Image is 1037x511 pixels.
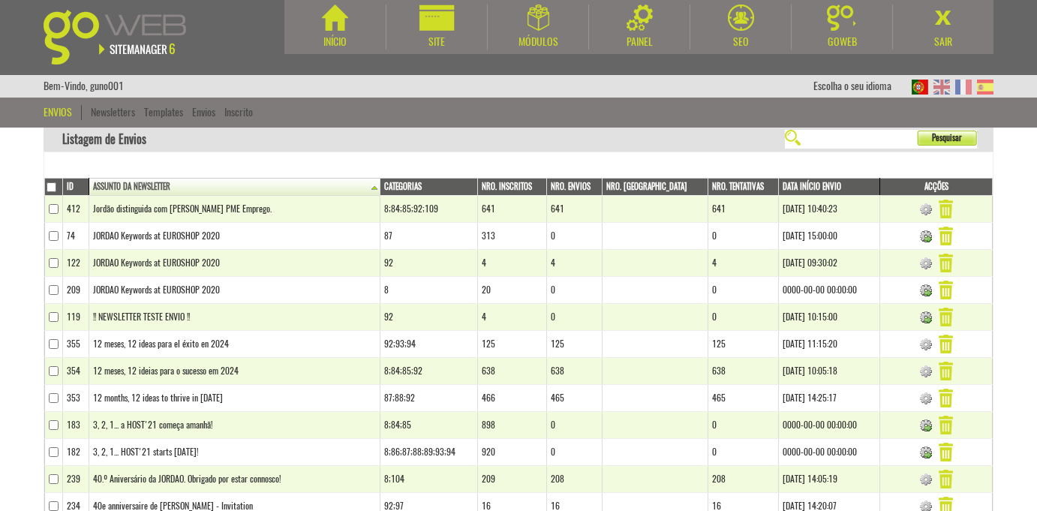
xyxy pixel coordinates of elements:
img: Remover [939,227,953,245]
td: 119 [63,304,89,331]
img: EN [933,80,950,95]
a: Enviar Newsletter [920,283,932,295]
td: 209 [63,277,89,304]
img: Remover [939,200,953,218]
img: Remover [939,470,953,488]
td: 125 [478,331,547,358]
img: Enviar Newsletter [920,311,932,323]
td: JORDAO Keywords at EUROSHOP 2020 [89,250,380,277]
td: [DATE] 10:15:00 [779,304,880,331]
a: Nro. Inscritos [482,181,545,193]
td: 0 [546,277,603,304]
td: 4 [478,250,547,277]
a: Remover Envio [939,499,953,511]
a: Remover Envio [939,472,953,484]
img: ES [977,80,993,95]
td: Jordão distinguida com [PERSON_NAME] PME Emprego. [89,196,380,223]
td: 4 [708,250,779,277]
img: Enviar Newsletter [920,284,932,296]
img: Enviar Newsletter [920,419,932,431]
td: 8 [380,277,478,304]
a: Nro. Envios [551,181,601,193]
td: [DATE] 10:05:18 [779,358,880,385]
img: Envio Automático [920,473,932,485]
td: 3, 2, 1... HOST'21 starts [DATE]! [89,439,380,466]
a: Enviar Newsletter [920,229,932,241]
td: 641 [546,196,603,223]
a: Assunto da Newsletter [93,181,378,193]
img: Módulos [528,5,549,31]
img: Remover [939,308,953,326]
td: 8;84;85;92;109 [380,196,478,223]
td: 641 [708,196,779,223]
a: Remover Envio [939,445,953,457]
td: 355 [63,331,89,358]
td: 0 [546,304,603,331]
td: 8;84;85 [380,412,478,439]
td: 412 [63,196,89,223]
img: Newsletter Enviada [920,338,932,350]
a: Remover Envio [939,391,953,403]
div: Envios [44,105,82,120]
img: Sair [930,5,957,31]
td: 8;104 [380,466,478,493]
td: 74 [63,223,89,250]
a: Data Início Envio [783,181,878,193]
td: 354 [63,358,89,385]
td: 0 [546,412,603,439]
td: 0 [708,412,779,439]
a: Id [67,181,87,193]
td: [DATE] 09:30:02 [779,250,880,277]
td: 208 [708,466,779,493]
div: Goweb [792,35,892,50]
img: Remover [939,254,953,272]
td: 208 [546,466,603,493]
td: [DATE] 10:40:23 [779,196,880,223]
td: [DATE] 11:15:20 [779,331,880,358]
img: Goweb [827,5,858,31]
a: Nro. [GEOGRAPHIC_DATA] [606,181,706,193]
div: SEO [690,35,791,50]
td: 182 [63,439,89,466]
td: 0 [708,223,779,250]
a: Nro. Tentativas [712,181,777,193]
td: [DATE] 14:05:19 [779,466,880,493]
td: 638 [478,358,547,385]
a: Remover Envio [939,256,953,268]
td: 638 [546,358,603,385]
td: 898 [478,412,547,439]
nobr: Listagem de Envios [62,131,146,147]
img: FR [955,80,972,95]
a: Newsletters [91,105,135,119]
td: 465 [546,385,603,412]
img: Remover [939,389,953,407]
a: Categorias [384,181,476,193]
div: Sair [893,35,993,50]
th: Acções [880,179,993,196]
td: 92 [380,250,478,277]
td: 40.º Aniversário da JORDAO. Obrigado por estar connosco! [89,466,380,493]
td: 12 meses, 12 ideias para o sucesso em 2024 [89,358,380,385]
a: Inscrito [224,105,253,119]
a: Remover Envio [939,364,953,376]
img: Remover [939,416,953,434]
div: Site [386,35,487,50]
td: 87 [380,223,478,250]
a: Remover Envio [939,418,953,430]
img: Remover [939,335,953,353]
td: 12 months, 12 ideas to thrive in [DATE] [89,385,380,412]
img: Site [419,5,455,31]
td: JORDAO Keywords at EUROSHOP 2020 [89,277,380,304]
img: Newsletter Enviada [920,203,932,215]
td: 8;84;85;92 [380,358,478,385]
a: Remover Envio [939,283,953,295]
td: 920 [478,439,547,466]
td: 0 [546,439,603,466]
a: Enviar Newsletter [920,418,932,430]
td: 12 meses, 12 ideas para el éxito en 2024 [89,331,380,358]
td: 353 [63,385,89,412]
td: 125 [546,331,603,358]
td: 466 [478,385,547,412]
img: Remover [939,281,953,299]
td: [DATE] 15:00:00 [779,223,880,250]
